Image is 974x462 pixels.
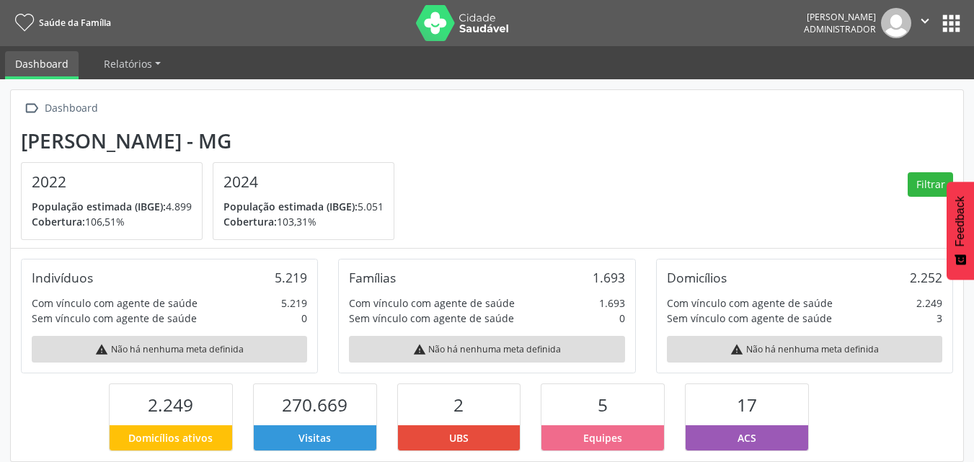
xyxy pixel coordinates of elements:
[275,270,307,285] div: 5.219
[128,430,213,445] span: Domicílios ativos
[910,270,942,285] div: 2.252
[32,200,166,213] span: População estimada (IBGE):
[42,98,100,119] div: Dashboard
[453,393,464,417] span: 2
[667,336,942,363] div: Não há nenhuma meta definida
[804,23,876,35] span: Administrador
[667,270,727,285] div: Domicílios
[804,11,876,23] div: [PERSON_NAME]
[911,8,939,38] button: 
[349,270,396,285] div: Famílias
[598,393,608,417] span: 5
[282,393,347,417] span: 270.669
[21,98,42,119] i: 
[881,8,911,38] img: img
[908,172,953,197] button: Filtrar
[32,199,192,214] p: 4.899
[32,214,192,229] p: 106,51%
[32,215,85,228] span: Cobertura:
[413,343,426,356] i: warning
[937,311,942,326] div: 3
[298,430,331,445] span: Visitas
[39,17,111,29] span: Saúde da Família
[947,182,974,280] button: Feedback - Mostrar pesquisa
[5,51,79,79] a: Dashboard
[10,11,111,35] a: Saúde da Família
[737,393,757,417] span: 17
[95,343,108,356] i: warning
[449,430,469,445] span: UBS
[223,199,384,214] p: 5.051
[954,196,967,246] span: Feedback
[104,57,152,71] span: Relatórios
[148,393,193,417] span: 2.249
[32,296,198,311] div: Com vínculo com agente de saúde
[349,311,514,326] div: Sem vínculo com agente de saúde
[32,270,93,285] div: Indivíduos
[223,215,277,228] span: Cobertura:
[21,98,100,119] a:  Dashboard
[32,173,192,191] h4: 2022
[738,430,756,445] span: ACS
[917,13,933,29] i: 
[349,336,624,363] div: Não há nenhuma meta definida
[301,311,307,326] div: 0
[916,296,942,311] div: 2.249
[667,296,833,311] div: Com vínculo com agente de saúde
[32,336,307,363] div: Não há nenhuma meta definida
[583,430,622,445] span: Equipes
[667,311,832,326] div: Sem vínculo com agente de saúde
[281,296,307,311] div: 5.219
[349,296,515,311] div: Com vínculo com agente de saúde
[223,200,358,213] span: População estimada (IBGE):
[599,296,625,311] div: 1.693
[223,173,384,191] h4: 2024
[730,343,743,356] i: warning
[21,129,404,153] div: [PERSON_NAME] - MG
[619,311,625,326] div: 0
[939,11,964,36] button: apps
[223,214,384,229] p: 103,31%
[32,311,197,326] div: Sem vínculo com agente de saúde
[94,51,171,76] a: Relatórios
[593,270,625,285] div: 1.693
